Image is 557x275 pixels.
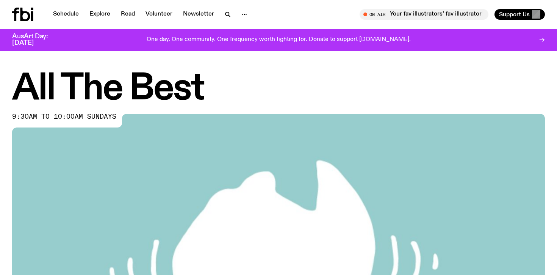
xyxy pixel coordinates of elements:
h1: All The Best [12,72,545,106]
h3: AusArt Day: [DATE] [12,33,61,46]
span: 9:30am to 10:00am sundays [12,114,116,120]
a: Newsletter [178,9,219,20]
a: Read [116,9,139,20]
button: Support Us [494,9,545,20]
a: Schedule [49,9,83,20]
a: Volunteer [141,9,177,20]
span: Support Us [499,11,530,18]
p: One day. One community. One frequency worth fighting for. Donate to support [DOMAIN_NAME]. [147,36,411,43]
a: Explore [85,9,115,20]
button: On AirYour fav illustrators’ fav illustrator! ([PERSON_NAME]) [360,9,488,20]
